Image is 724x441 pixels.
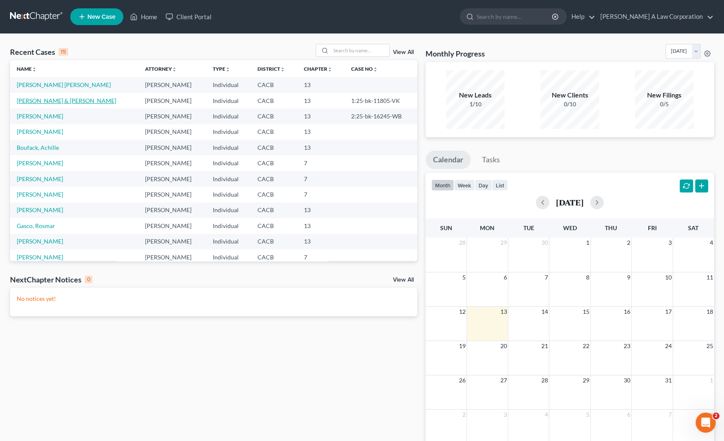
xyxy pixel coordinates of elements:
[458,375,467,385] span: 26
[393,49,414,55] a: View All
[540,307,549,317] span: 14
[138,218,206,233] td: [PERSON_NAME]
[251,234,297,249] td: CACB
[87,14,115,20] span: New Case
[582,375,590,385] span: 29
[17,113,63,120] a: [PERSON_NAME]
[426,49,485,59] h3: Monthly Progress
[480,224,495,231] span: Mon
[145,66,177,72] a: Attorneyunfold_more
[503,410,508,420] span: 3
[344,108,417,124] td: 2:25-bk-16245-WB
[213,66,230,72] a: Typeunfold_more
[297,187,345,202] td: 7
[556,198,584,207] h2: [DATE]
[500,307,508,317] span: 13
[351,66,378,72] a: Case Nounfold_more
[17,295,410,303] p: No notices yet!
[585,410,590,420] span: 5
[635,100,693,108] div: 0/5
[206,155,251,171] td: Individual
[331,44,389,56] input: Search by name...
[626,238,631,248] span: 2
[138,187,206,202] td: [PERSON_NAME]
[17,66,37,72] a: Nameunfold_more
[500,341,508,351] span: 20
[10,274,92,285] div: NextChapter Notices
[17,128,63,135] a: [PERSON_NAME]
[668,238,673,248] span: 3
[225,67,230,72] i: unfold_more
[706,307,714,317] span: 18
[251,77,297,92] td: CACB
[206,203,251,218] td: Individual
[138,108,206,124] td: [PERSON_NAME]
[706,341,714,351] span: 25
[297,203,345,218] td: 13
[648,224,657,231] span: Fri
[500,238,508,248] span: 29
[297,234,345,249] td: 13
[17,222,55,229] a: Gasco, Rosmar
[17,144,59,151] a: Boufack, Achille
[251,93,297,108] td: CACB
[664,341,673,351] span: 24
[626,272,631,282] span: 9
[126,9,161,24] a: Home
[623,375,631,385] span: 30
[709,375,714,385] span: 1
[696,413,716,433] iframe: Intercom live chat
[544,410,549,420] span: 4
[327,67,332,72] i: unfold_more
[605,224,617,231] span: Thu
[206,249,251,265] td: Individual
[458,307,467,317] span: 12
[713,413,719,419] span: 2
[582,307,590,317] span: 15
[304,66,332,72] a: Chapterunfold_more
[251,155,297,171] td: CACB
[668,410,673,420] span: 7
[138,249,206,265] td: [PERSON_NAME]
[251,249,297,265] td: CACB
[206,108,251,124] td: Individual
[280,67,285,72] i: unfold_more
[585,272,590,282] span: 8
[426,151,471,169] a: Calendar
[17,191,63,198] a: [PERSON_NAME]
[297,140,345,155] td: 13
[297,249,345,265] td: 7
[161,9,216,24] a: Client Portal
[206,93,251,108] td: Individual
[206,124,251,140] td: Individual
[138,140,206,155] td: [PERSON_NAME]
[251,187,297,202] td: CACB
[138,234,206,249] td: [PERSON_NAME]
[635,90,693,100] div: New Filings
[206,140,251,155] td: Individual
[17,81,111,88] a: [PERSON_NAME] [PERSON_NAME]
[461,410,467,420] span: 2
[458,341,467,351] span: 19
[251,140,297,155] td: CACB
[297,124,345,140] td: 13
[138,77,206,92] td: [PERSON_NAME]
[458,238,467,248] span: 28
[540,238,549,248] span: 30
[393,277,414,283] a: View All
[503,272,508,282] span: 6
[138,171,206,187] td: [PERSON_NAME]
[206,77,251,92] td: Individual
[251,203,297,218] td: CACB
[297,218,345,233] td: 13
[623,307,631,317] span: 16
[32,67,37,72] i: unfold_more
[17,206,63,213] a: [PERSON_NAME]
[297,77,345,92] td: 13
[297,171,345,187] td: 7
[664,307,673,317] span: 17
[251,108,297,124] td: CACB
[257,66,285,72] a: Districtunfold_more
[461,272,467,282] span: 5
[17,254,63,261] a: [PERSON_NAME]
